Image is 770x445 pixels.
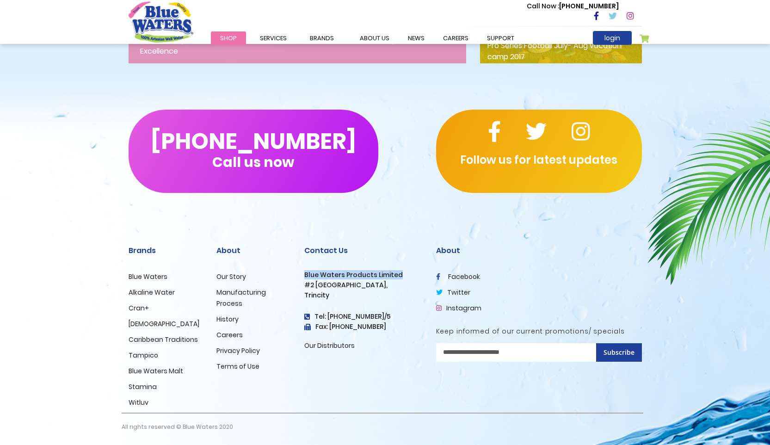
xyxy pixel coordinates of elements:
a: support [478,31,524,45]
span: Shop [220,34,237,43]
a: about us [351,31,399,45]
a: Privacy Policy [216,346,260,355]
a: News [399,31,434,45]
a: Stamina [129,382,157,391]
h3: #2 [GEOGRAPHIC_DATA], [304,281,422,289]
a: History [216,315,239,324]
span: Call Now : [527,1,559,11]
a: Blue Waters Malt [129,366,183,376]
h2: About [216,246,290,255]
p: Follow us for latest updates [436,152,642,168]
a: Careers [216,330,243,340]
a: Instagram [436,303,481,313]
p: [PHONE_NUMBER] [527,1,619,11]
a: Tampico [129,351,158,360]
p: Pro Series Football July- Aug vacation camp 2017 [480,36,642,63]
h2: Contact Us [304,246,422,255]
a: Terms of Use [216,362,259,371]
p: All rights reserved © Blue Waters 2020 [122,414,233,440]
h3: Trincity [304,291,422,299]
button: [PHONE_NUMBER]Call us now [129,110,378,193]
a: Cran+ [129,303,149,313]
span: Subscribe [604,348,634,357]
h5: Keep informed of our current promotions/ specials [436,328,642,335]
h3: Blue Waters Products Limited [304,271,422,279]
h3: Fax: [PHONE_NUMBER] [304,323,422,331]
a: facebook [436,272,480,281]
a: store logo [129,1,193,42]
h2: About [436,246,642,255]
a: Our Distributors [304,341,355,350]
span: Services [260,34,287,43]
a: login [593,31,632,45]
h4: Tel: [PHONE_NUMBER]/5 [304,313,422,321]
h2: Brands [129,246,203,255]
a: Our Story [216,272,246,281]
span: Call us now [212,160,294,165]
a: twitter [436,288,470,297]
a: [DEMOGRAPHIC_DATA] [129,319,199,328]
span: Brands [310,34,334,43]
p: TTBS Quality Awards in Human Resource Focus, Business Results and Operational Excellence [129,36,466,63]
a: Blue Waters [129,272,167,281]
a: careers [434,31,478,45]
button: Subscribe [596,343,642,362]
a: Caribbean Traditions [129,335,198,344]
a: Alkaline Water [129,288,175,297]
a: Manufacturing Process [216,288,266,308]
a: Witluv [129,398,148,407]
